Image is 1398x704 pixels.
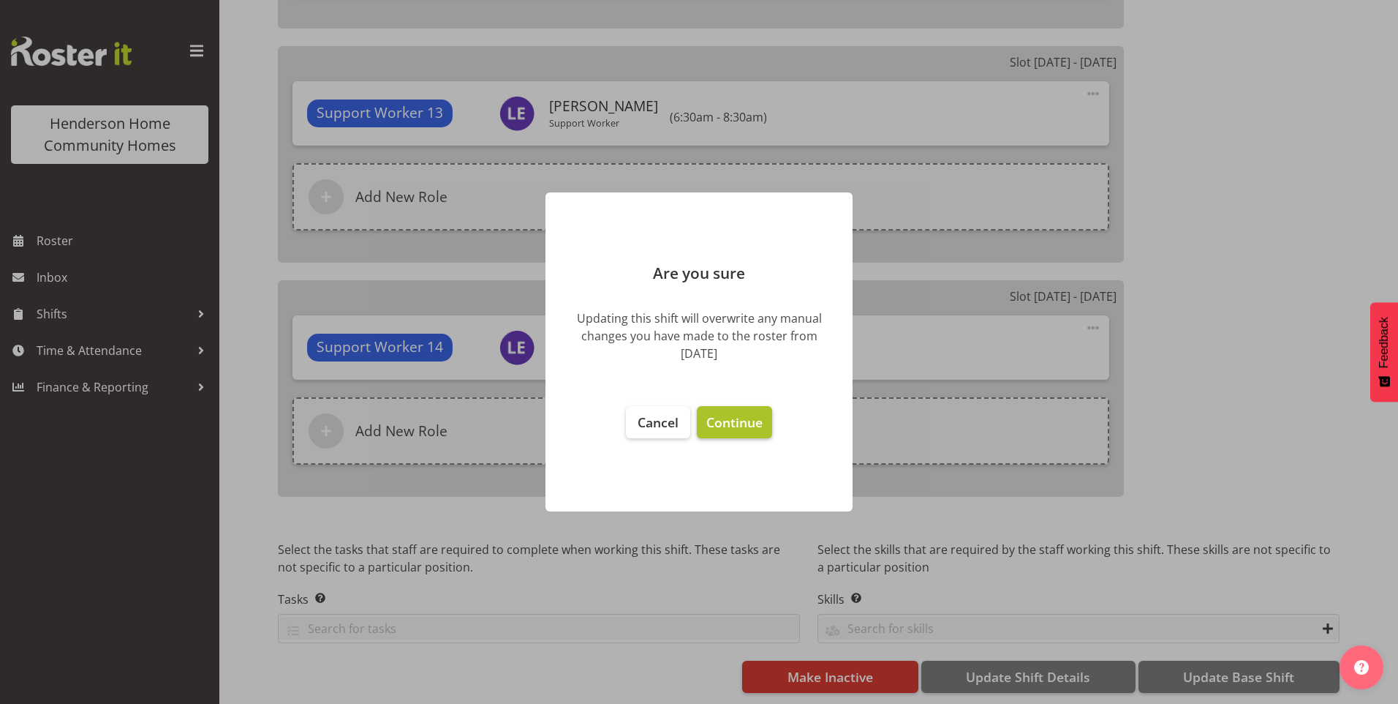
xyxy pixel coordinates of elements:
[560,266,838,281] p: Are you sure
[567,310,831,362] div: Updating this shift will overwrite any manual changes you have made to the roster from [DATE]
[1354,660,1369,675] img: help-xxl-2.png
[1378,317,1391,368] span: Feedback
[638,413,679,431] span: Cancel
[1370,302,1398,402] button: Feedback - Show survey
[706,413,763,431] span: Continue
[697,406,772,438] button: Continue
[626,406,690,438] button: Cancel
